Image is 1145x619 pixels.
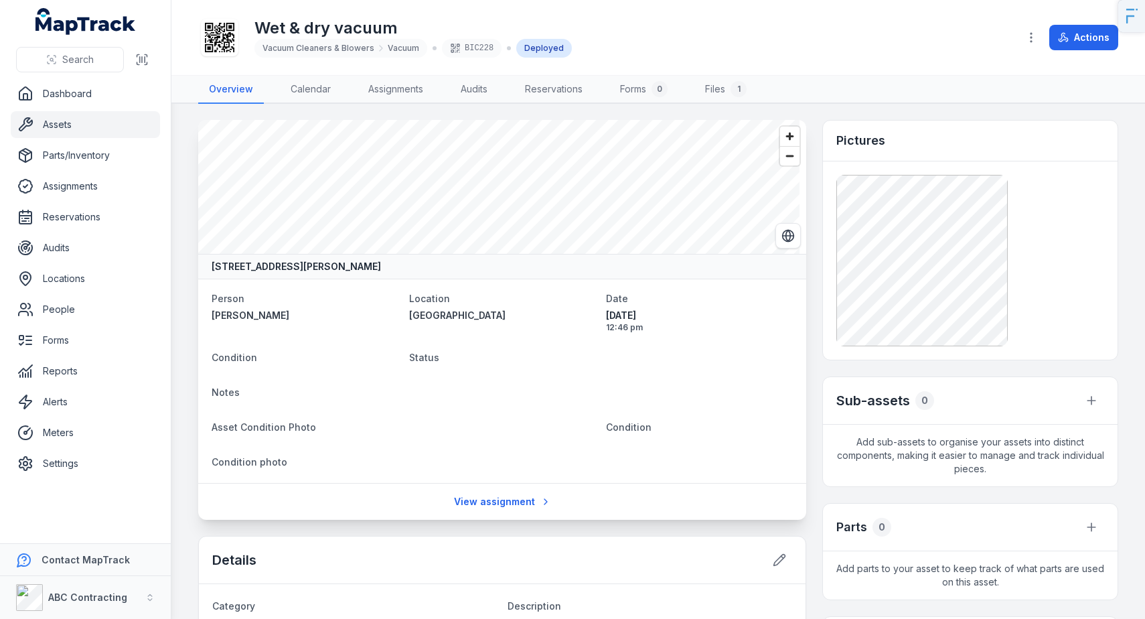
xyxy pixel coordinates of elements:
[606,421,652,433] span: Condition
[409,352,439,363] span: Status
[836,131,885,150] h3: Pictures
[11,450,160,477] a: Settings
[606,309,793,333] time: 14/10/2025, 12:46:24 pm
[212,421,316,433] span: Asset Condition Photo
[836,518,867,537] h3: Parts
[212,293,244,304] span: Person
[212,260,381,273] strong: [STREET_ADDRESS][PERSON_NAME]
[11,173,160,200] a: Assignments
[775,223,801,249] button: Switch to Satellite View
[11,142,160,169] a: Parts/Inventory
[694,76,757,104] a: Files1
[212,352,257,363] span: Condition
[609,76,678,104] a: Forms0
[606,293,628,304] span: Date
[823,551,1118,600] span: Add parts to your asset to keep track of what parts are used on this asset.
[212,387,240,398] span: Notes
[11,80,160,107] a: Dashboard
[409,309,596,322] a: [GEOGRAPHIC_DATA]
[212,600,255,612] span: Category
[212,456,287,468] span: Condition photo
[780,127,799,146] button: Zoom in
[450,76,498,104] a: Audits
[11,327,160,354] a: Forms
[516,39,572,58] div: Deployed
[11,234,160,261] a: Audits
[514,76,593,104] a: Reservations
[652,81,668,97] div: 0
[11,389,160,415] a: Alerts
[409,293,450,304] span: Location
[409,309,506,321] span: [GEOGRAPHIC_DATA]
[212,309,398,322] a: [PERSON_NAME]
[198,120,799,254] canvas: Map
[388,43,419,54] span: Vacuum
[35,8,136,35] a: MapTrack
[1049,25,1118,50] button: Actions
[198,76,264,104] a: Overview
[48,592,127,603] strong: ABC Contracting
[11,204,160,230] a: Reservations
[11,419,160,446] a: Meters
[915,391,934,410] div: 0
[872,518,891,537] div: 0
[16,47,124,72] button: Search
[42,554,130,565] strong: Contact MapTrack
[606,322,793,333] span: 12:46 pm
[836,391,910,410] h2: Sub-assets
[11,265,160,292] a: Locations
[212,551,256,569] h2: Details
[780,146,799,165] button: Zoom out
[254,17,572,39] h1: Wet & dry vacuum
[606,309,793,322] span: [DATE]
[823,425,1118,486] span: Add sub-assets to organise your assets into distinct components, making it easier to manage and t...
[508,600,561,612] span: Description
[442,39,502,58] div: BIC228
[445,489,560,514] a: View assignment
[358,76,434,104] a: Assignments
[11,296,160,323] a: People
[262,43,374,54] span: Vacuum Cleaners & Blowers
[11,358,160,385] a: Reports
[11,111,160,138] a: Assets
[731,81,747,97] div: 1
[280,76,341,104] a: Calendar
[62,53,94,66] span: Search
